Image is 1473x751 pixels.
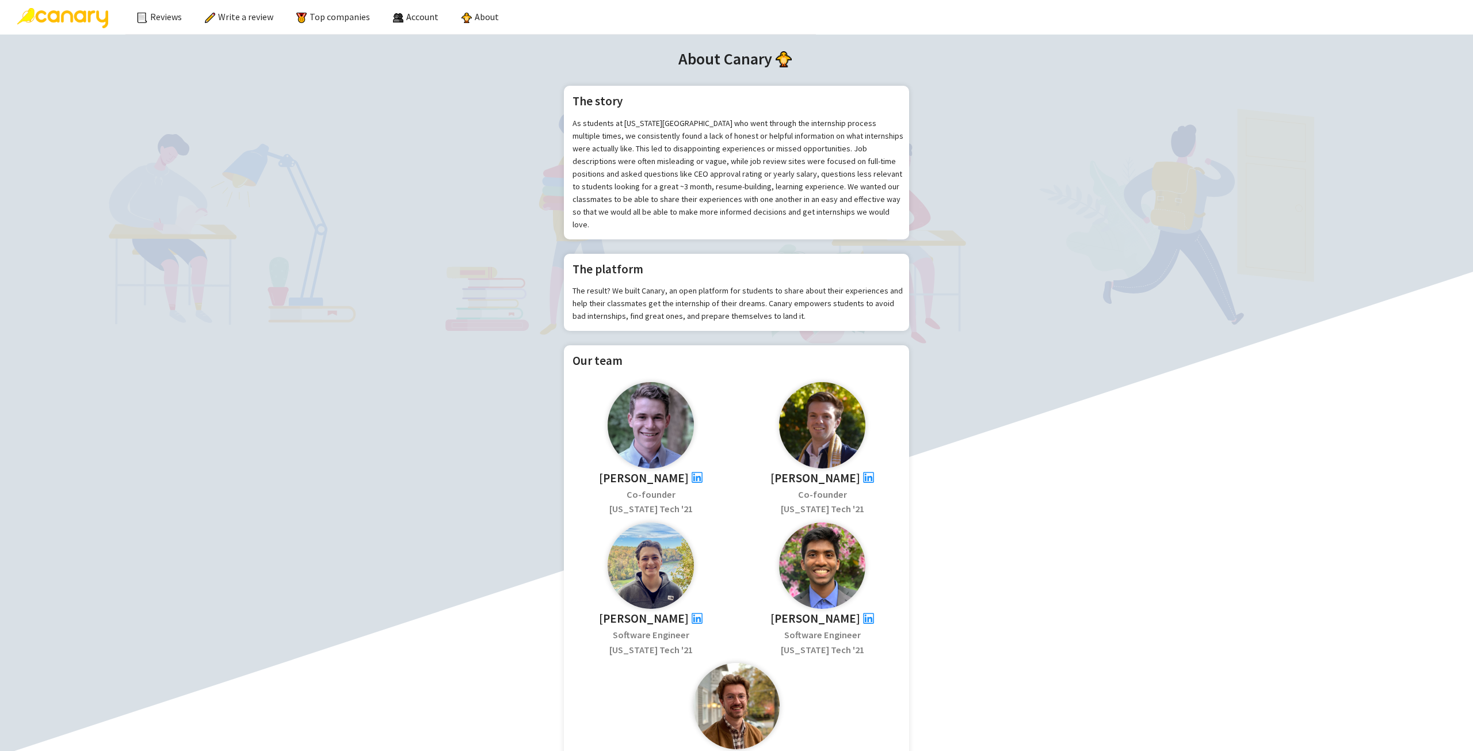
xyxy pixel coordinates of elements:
[573,284,903,322] p: The result? We built Canary, an open platform for students to share about their experiences and h...
[863,612,875,624] span: linkedin
[573,92,903,110] h2: The story
[863,471,875,483] span: linkedin
[779,523,865,609] img: Mohan Dodda Software Engineer Georgia Tech '22
[608,382,694,468] img: Sims Pettway Co-founder
[691,612,703,624] span: linkedin
[570,487,732,517] h3: Co-founder [US_STATE] Tech '21
[691,471,703,483] span: linkedin
[776,51,792,67] img: bird_front.png
[570,468,732,487] h2: [PERSON_NAME]
[406,11,438,22] span: Account
[461,11,499,22] a: About
[691,611,703,626] a: linkedin
[12,46,1461,71] h1: About Canary
[573,117,903,231] p: As students at [US_STATE][GEOGRAPHIC_DATA] who went through the internship process multiple times...
[693,663,780,749] img: Noah Waldron Co-founder, Advisor Georgia Tech '19
[137,11,182,22] a: Reviews
[741,487,903,517] h3: Co-founder [US_STATE] Tech '21
[741,468,903,487] h2: [PERSON_NAME]
[393,13,403,23] img: people.png
[570,609,732,628] h2: [PERSON_NAME]
[779,382,865,468] img: Stephen Ralph Co-founder
[570,628,732,657] h3: Software Engineer [US_STATE] Tech '21
[691,470,703,486] a: linkedin
[573,351,903,370] h2: Our team
[863,611,875,626] a: linkedin
[741,628,903,657] h3: Software Engineer [US_STATE] Tech '21
[296,11,370,22] a: Top companies
[863,470,875,486] a: linkedin
[205,11,273,22] a: Write a review
[573,260,903,279] h2: The platform
[608,523,694,609] img: Jack DiMarco Software Engineer Georgia Tech '21
[741,609,903,628] h2: [PERSON_NAME]
[17,8,108,28] img: Canary Logo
